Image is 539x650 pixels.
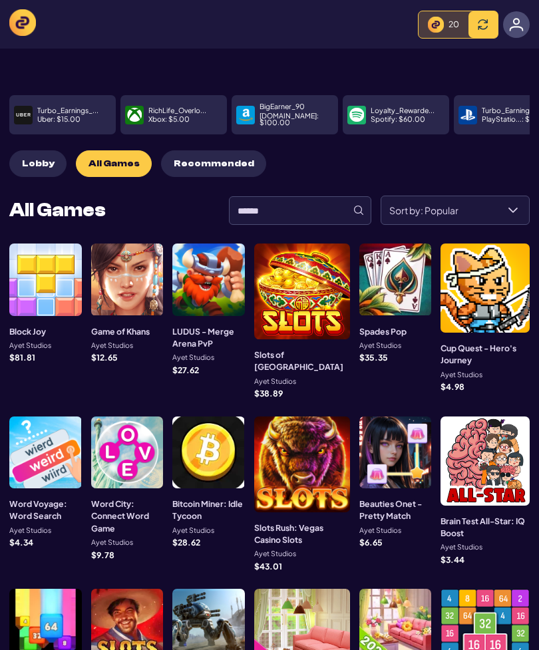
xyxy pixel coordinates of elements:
[359,527,401,534] p: Ayet Studios
[172,354,214,361] p: Ayet Studios
[174,158,254,170] span: Recommended
[509,17,524,32] img: avatar
[9,150,67,177] button: Lobby
[441,371,482,379] p: Ayet Studios
[16,108,31,122] img: payment icon
[254,349,350,373] h3: Slots of [GEOGRAPHIC_DATA]
[91,342,133,349] p: Ayet Studios
[37,116,81,123] p: Uber : $ 15.00
[359,325,407,337] h3: Spades Pop
[9,201,106,220] h2: All Games
[9,353,35,361] p: $ 81.81
[9,325,46,337] h3: Block Joy
[371,116,425,123] p: Spotify : $ 60.00
[260,103,305,110] p: BigEarner_90
[441,556,464,564] p: $ 3.44
[254,522,350,546] h3: Slots Rush: Vegas Casino Slots
[161,150,266,177] button: Recommended
[148,107,206,114] p: RichLife_Overlo...
[359,538,383,546] p: $ 6.65
[497,196,529,224] div: Sort by: Popular
[359,353,388,361] p: $ 35.35
[254,378,296,385] p: Ayet Studios
[9,342,51,349] p: Ayet Studios
[37,107,98,114] p: Turbo_Earnings_...
[9,538,33,546] p: $ 4.34
[449,19,459,29] span: 20
[172,498,245,522] h3: Bitcoin Miner: Idle Tycoon
[148,116,190,123] p: Xbox : $ 5.00
[91,551,114,559] p: $ 9.78
[91,325,150,337] h3: Game of Khans
[22,158,55,170] span: Lobby
[9,527,51,534] p: Ayet Studios
[260,112,333,126] p: [DOMAIN_NAME] : $ 100.00
[76,150,152,177] button: All Games
[441,342,530,367] h3: Cup Quest - Hero's Journey
[172,538,200,546] p: $ 28.62
[91,353,118,361] p: $ 12.65
[254,562,282,570] p: $ 43.01
[441,515,530,540] h3: Brain Test All-Star: IQ Boost
[172,325,245,350] h3: LUDUS - Merge Arena PvP
[91,539,133,546] p: Ayet Studios
[359,498,432,522] h3: Beauties Onet - Pretty Match
[9,9,36,36] img: logo
[254,389,283,397] p: $ 38.89
[254,550,296,558] p: Ayet Studios
[460,108,475,122] img: payment icon
[172,527,214,534] p: Ayet Studios
[428,17,444,33] img: Coins
[371,107,435,114] p: Loyalty_Rewarde...
[127,108,142,122] img: payment icon
[91,498,164,534] h3: Word City: Connect Word Game
[359,342,401,349] p: Ayet Studios
[9,498,82,522] h3: Word Voyage: Word Search
[172,366,199,374] p: $ 27.62
[441,544,482,551] p: Ayet Studios
[238,108,253,122] img: payment icon
[381,196,497,224] span: Sort by: Popular
[441,383,464,391] p: $ 4.98
[349,108,364,122] img: payment icon
[89,158,140,170] span: All Games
